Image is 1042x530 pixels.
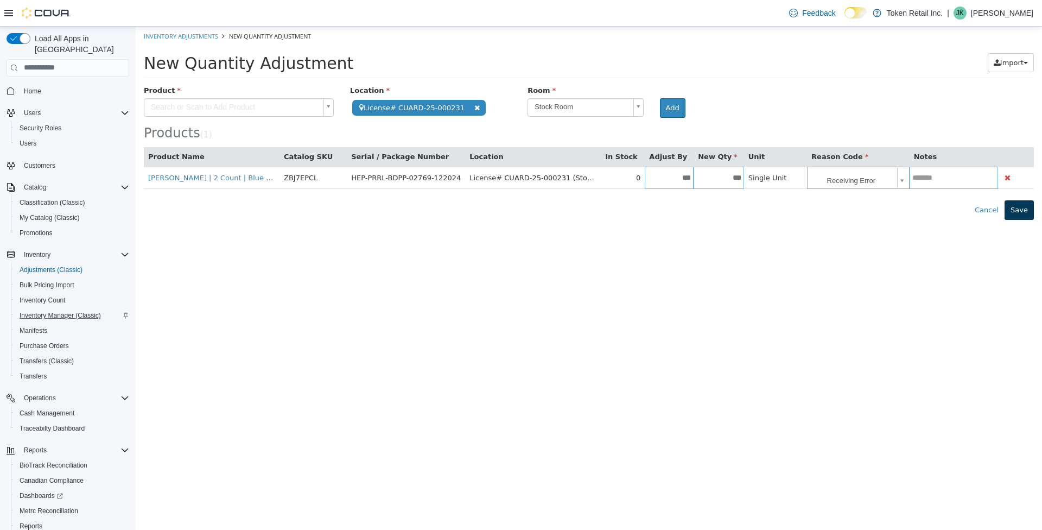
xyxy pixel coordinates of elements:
a: Receiving Error [674,141,771,162]
p: Token Retail Inc. [887,7,943,20]
button: In Stock [469,125,504,136]
a: Promotions [15,226,57,239]
button: Customers [2,157,134,173]
span: Reports [24,446,47,455]
span: Inventory Count [20,296,66,305]
span: Users [15,137,129,150]
button: Reports [20,444,51,457]
small: ( ) [65,103,77,113]
span: Purchase Orders [15,339,129,352]
button: BioTrack Reconciliation [11,458,134,473]
span: Transfers [20,372,47,381]
span: Reason Code [676,126,733,134]
a: Metrc Reconciliation [15,504,82,518]
span: Catalog [20,181,129,194]
span: Single Unit [613,147,651,155]
a: BioTrack Reconciliation [15,459,92,472]
span: Security Roles [15,122,129,135]
span: My Catalog (Classic) [20,213,80,222]
span: Dashboards [15,489,129,502]
span: Classification (Classic) [20,198,85,207]
div: Jamie Kaye [954,7,967,20]
span: New Quantity Adjustment [8,27,218,46]
button: Promotions [11,225,134,241]
a: Bulk Pricing Import [15,279,79,292]
button: Operations [2,390,134,406]
a: Canadian Compliance [15,474,88,487]
button: Users [20,106,45,119]
a: My Catalog (Classic) [15,211,84,224]
span: Catalog [24,183,46,192]
span: Import [865,32,888,40]
span: Users [20,139,36,148]
a: Inventory Count [15,294,70,307]
img: Cova [22,8,71,18]
button: Catalog [20,181,50,194]
button: Classification (Classic) [11,195,134,210]
span: Promotions [15,226,129,239]
button: Bulk Pricing Import [11,277,134,293]
span: Transfers (Classic) [15,355,129,368]
span: Home [20,84,129,98]
a: Inventory Manager (Classic) [15,309,105,322]
a: Inventory Adjustments [8,5,82,14]
button: Metrc Reconciliation [11,503,134,519]
button: Save [869,174,898,193]
span: Adjustments (Classic) [15,263,129,276]
span: Customers [20,159,129,172]
span: Room [392,60,420,68]
span: Dashboards [20,491,63,500]
td: HEP-PRRL-BDPP-02769-122024 [211,140,329,162]
span: JK [956,7,964,20]
a: Feedback [785,2,840,24]
button: Home [2,83,134,99]
span: Transfers [15,370,129,383]
span: Receiving Error [674,141,757,163]
a: Stock Room [392,72,507,90]
button: Delete Product [867,145,877,157]
button: Purchase Orders [11,338,134,354]
span: Home [24,87,41,96]
span: Dark Mode [844,18,845,19]
span: New Qty [562,126,602,134]
button: Security Roles [11,121,134,136]
a: Security Roles [15,122,66,135]
span: Canadian Compliance [20,476,84,485]
span: Inventory Count [15,294,129,307]
button: Inventory [20,248,55,261]
button: Reports [2,443,134,458]
a: Manifests [15,324,52,337]
button: Inventory [2,247,134,262]
span: Security Roles [20,124,61,132]
span: Inventory [20,248,129,261]
td: 0 [465,140,509,162]
span: Operations [24,394,56,402]
a: Traceabilty Dashboard [15,422,89,435]
button: Cancel [833,174,869,193]
span: Adjustments (Classic) [20,266,82,274]
span: Stock Room [392,72,493,89]
span: Traceabilty Dashboard [15,422,129,435]
button: Inventory Count [11,293,134,308]
button: Users [11,136,134,151]
span: Reports [20,444,129,457]
button: Transfers (Classic) [11,354,134,369]
span: Cash Management [15,407,129,420]
span: License# CUARD-25-000231 [217,73,350,89]
span: Bulk Pricing Import [20,281,74,289]
a: Search or Scan to Add Product [8,72,198,90]
a: Adjustments (Classic) [15,263,87,276]
span: Cash Management [20,409,74,418]
span: My Catalog (Classic) [15,211,129,224]
span: Search or Scan to Add Product [9,72,183,90]
span: Product [8,60,45,68]
span: Feedback [802,8,835,18]
a: Cash Management [15,407,79,420]
span: License# CUARD-25-000231 (Stock Room) [334,147,485,155]
button: Adjust By [513,125,554,136]
input: Dark Mode [844,7,867,18]
button: Adjustments (Classic) [11,262,134,277]
a: Customers [20,159,60,172]
span: Metrc Reconciliation [15,504,129,518]
button: Manifests [11,323,134,338]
